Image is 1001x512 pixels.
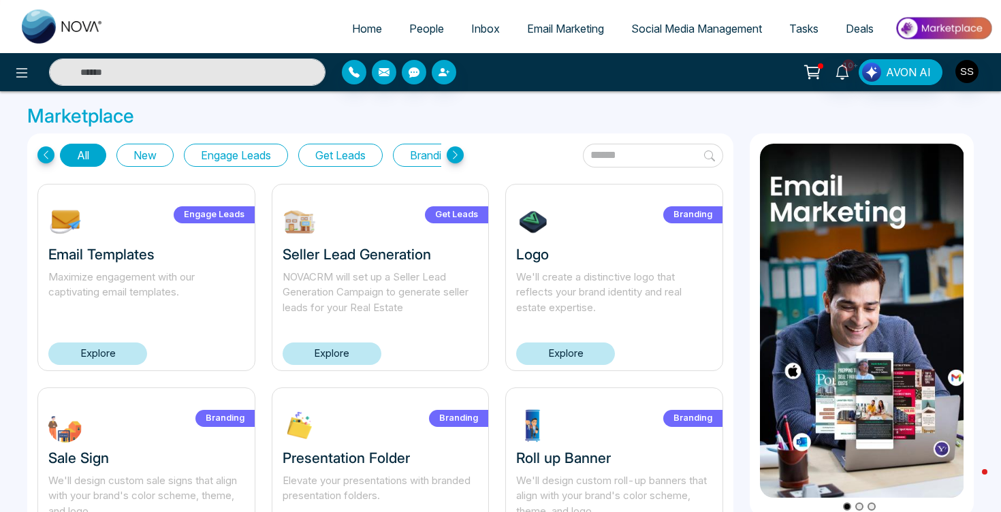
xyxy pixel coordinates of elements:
[48,246,244,263] h3: Email Templates
[832,16,887,42] a: Deals
[352,22,382,35] span: Home
[458,16,513,42] a: Inbox
[429,410,488,427] label: Branding
[283,342,381,365] a: Explore
[789,22,819,35] span: Tasks
[513,16,618,42] a: Email Marketing
[955,60,979,83] img: User Avatar
[955,466,987,498] iframe: Intercom live chat
[174,206,255,223] label: Engage Leads
[516,205,550,239] img: 7tHiu1732304639.jpg
[842,59,855,71] span: 10+
[396,16,458,42] a: People
[846,22,874,35] span: Deals
[283,246,479,263] h3: Seller Lead Generation
[48,270,244,316] p: Maximize engagement with our captivating email templates.
[826,59,859,83] a: 10+
[862,63,881,82] img: Lead Flow
[663,206,722,223] label: Branding
[338,16,396,42] a: Home
[116,144,174,167] button: New
[516,449,712,466] h3: Roll up Banner
[894,13,993,44] img: Market-place.gif
[663,410,722,427] label: Branding
[298,144,383,167] button: Get Leads
[618,16,776,42] a: Social Media Management
[48,205,82,239] img: NOmgJ1742393483.jpg
[48,342,147,365] a: Explore
[471,22,500,35] span: Inbox
[195,410,255,427] label: Branding
[516,342,615,365] a: Explore
[855,502,863,511] button: Go to slide 2
[27,105,974,128] h3: Marketplace
[843,502,851,511] button: Go to slide 1
[527,22,604,35] span: Email Marketing
[22,10,104,44] img: Nova CRM Logo
[393,144,471,167] button: Branding
[516,246,712,263] h3: Logo
[184,144,288,167] button: Engage Leads
[283,449,479,466] h3: Presentation Folder
[283,409,317,443] img: XLP2c1732303713.jpg
[48,449,244,466] h3: Sale Sign
[425,206,488,223] label: Get Leads
[859,59,942,85] button: AVON AI
[760,144,964,498] img: item1.png
[283,270,479,316] p: NOVACRM will set up a Seller Lead Generation Campaign to generate seller leads for your Real Estate
[868,502,876,511] button: Go to slide 3
[516,270,712,316] p: We'll create a distinctive logo that reflects your brand identity and real estate expertise.
[48,409,82,443] img: FWbuT1732304245.jpg
[516,409,550,443] img: ptdrg1732303548.jpg
[776,16,832,42] a: Tasks
[886,64,931,80] span: AVON AI
[631,22,762,35] span: Social Media Management
[283,205,317,239] img: W9EOY1739212645.jpg
[409,22,444,35] span: People
[60,144,106,167] button: All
